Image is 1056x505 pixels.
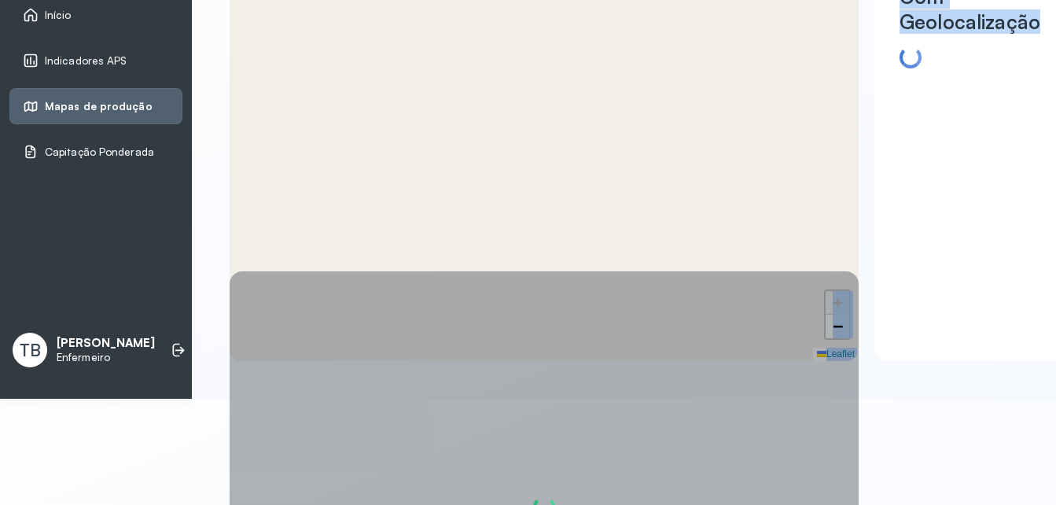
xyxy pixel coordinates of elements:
[45,54,127,68] span: Indicadores APS
[23,7,169,23] a: Início
[45,100,153,113] span: Mapas de produção
[23,98,169,114] a: Mapas de produção
[45,146,154,159] span: Capitação Ponderada
[57,351,155,364] p: Enfermeiro
[57,336,155,351] p: [PERSON_NAME]
[23,144,169,160] a: Capitação Ponderada
[45,9,72,22] span: Início
[20,340,41,360] span: TB
[23,53,169,68] a: Indicadores APS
